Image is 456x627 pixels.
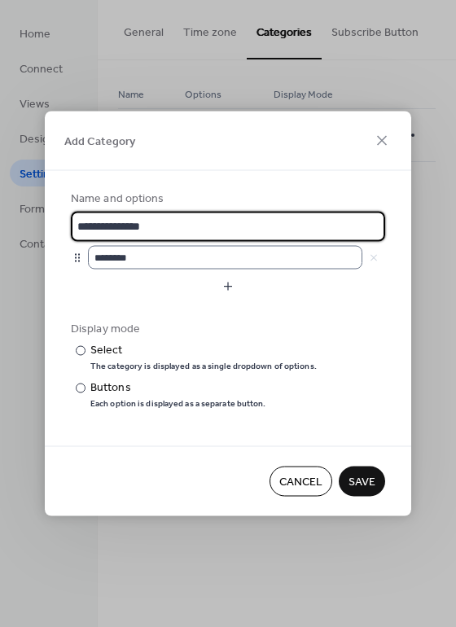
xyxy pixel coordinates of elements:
span: Cancel [279,474,322,491]
span: Add Category [64,134,135,151]
div: The category is displayed as a single dropdown of options. [90,361,317,372]
div: Name and options [71,191,382,208]
div: Select [90,342,313,359]
div: Buttons [90,379,263,397]
div: Display mode [71,321,382,338]
button: Cancel [270,467,332,497]
span: Save [349,474,375,491]
button: Save [339,467,385,497]
div: Each option is displayed as a separate button. [90,398,266,410]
